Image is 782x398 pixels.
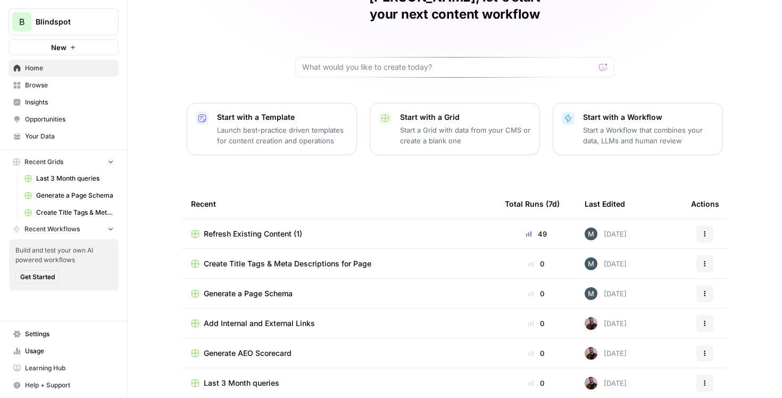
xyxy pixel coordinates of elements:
[191,288,488,299] a: Generate a Page Schema
[585,377,597,389] img: fdshtsx830wrscuyusl6hbg6d1yg
[9,360,119,377] a: Learning Hub
[25,115,114,124] span: Opportunities
[36,191,114,200] span: Generate a Page Schema
[9,343,119,360] a: Usage
[187,103,357,155] button: Start with a TemplateLaunch best-practice driven templates for content creation and operations
[9,377,119,394] button: Help + Support
[585,317,627,330] div: [DATE]
[20,170,119,187] a: Last 3 Month queries
[9,77,119,94] a: Browse
[217,112,348,123] p: Start with a Template
[585,347,627,360] div: [DATE]
[25,80,114,90] span: Browse
[585,257,627,270] div: [DATE]
[25,63,114,73] span: Home
[204,229,302,239] span: Refresh Existing Content (1)
[20,272,55,282] span: Get Started
[9,9,119,35] button: Workspace: Blindspot
[51,42,66,53] span: New
[9,60,119,77] a: Home
[191,258,488,269] a: Create Title Tags & Meta Descriptions for Page
[15,246,112,265] span: Build and test your own AI powered workflows
[585,377,627,389] div: [DATE]
[191,348,488,359] a: Generate AEO Scorecard
[24,157,63,167] span: Recent Grids
[25,329,114,339] span: Settings
[20,204,119,221] a: Create Title Tags & Meta Descriptions for Page
[9,128,119,145] a: Your Data
[9,39,119,55] button: New
[36,208,114,217] span: Create Title Tags & Meta Descriptions for Page
[15,270,60,284] button: Get Started
[585,317,597,330] img: fdshtsx830wrscuyusl6hbg6d1yg
[400,112,531,123] p: Start with a Grid
[204,318,315,329] span: Add Internal and External Links
[585,257,597,270] img: 2mu2uwwuii6d5g6367o9itkk01b0
[400,125,531,146] p: Start a Grid with data from your CMS or create a blank one
[302,62,595,72] input: What would you like to create today?
[25,98,114,107] span: Insights
[370,103,540,155] button: Start with a GridStart a Grid with data from your CMS or create a blank one
[505,189,560,218] div: Total Runs (7d)
[505,378,568,388] div: 0
[24,224,80,234] span: Recent Workflows
[20,187,119,204] a: Generate a Page Schema
[204,258,371,269] span: Create Title Tags & Meta Descriptions for Page
[25,363,114,373] span: Learning Hub
[191,189,488,218] div: Recent
[553,103,723,155] button: Start with a WorkflowStart a Workflow that combines your data, LLMs and human review
[36,174,114,183] span: Last 3 Month queries
[25,346,114,356] span: Usage
[204,348,292,359] span: Generate AEO Scorecard
[585,228,627,240] div: [DATE]
[25,380,114,390] span: Help + Support
[585,287,597,300] img: 2mu2uwwuii6d5g6367o9itkk01b0
[217,125,348,146] p: Launch best-practice driven templates for content creation and operations
[505,229,568,239] div: 49
[505,348,568,359] div: 0
[9,326,119,343] a: Settings
[191,229,488,239] a: Refresh Existing Content (1)
[191,318,488,329] a: Add Internal and External Links
[505,288,568,299] div: 0
[585,347,597,360] img: fdshtsx830wrscuyusl6hbg6d1yg
[583,125,714,146] p: Start a Workflow that combines your data, LLMs and human review
[9,94,119,111] a: Insights
[691,189,719,218] div: Actions
[191,378,488,388] a: Last 3 Month queries
[36,17,100,27] span: Blindspot
[25,132,114,141] span: Your Data
[505,318,568,329] div: 0
[583,112,714,123] p: Start with a Workflow
[19,15,24,28] span: B
[585,189,625,218] div: Last Edited
[9,154,119,170] button: Recent Grids
[9,221,119,237] button: Recent Workflows
[204,378,279,388] span: Last 3 Month queries
[9,111,119,128] a: Opportunities
[585,228,597,240] img: 2mu2uwwuii6d5g6367o9itkk01b0
[585,287,627,300] div: [DATE]
[204,288,293,299] span: Generate a Page Schema
[505,258,568,269] div: 0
